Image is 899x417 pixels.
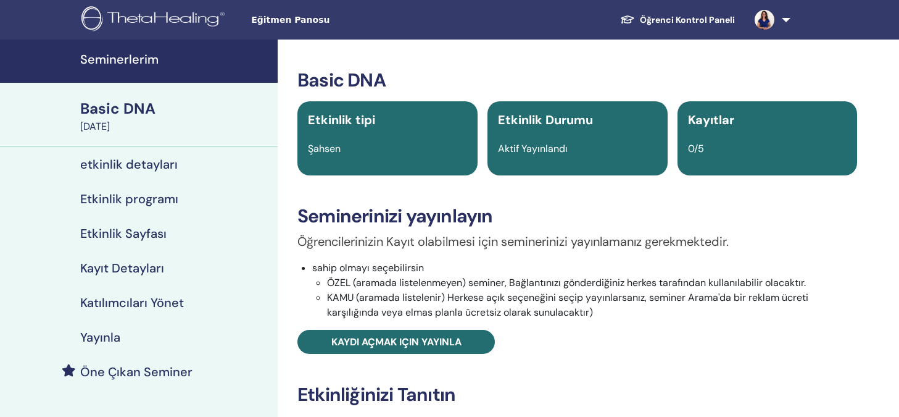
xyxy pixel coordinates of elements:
[251,14,436,27] span: Eğitmen Panosu
[80,157,178,172] h4: etkinlik detayları
[688,112,734,128] span: Kayıtlar
[620,14,635,25] img: graduation-cap-white.svg
[80,364,193,379] h4: Öne Çıkan Seminer
[73,98,278,134] a: Basic DNA[DATE]
[755,10,774,30] img: default.jpg
[331,335,462,348] span: Kaydı açmak için yayınla
[297,205,857,227] h3: Seminerinizi yayınlayın
[80,295,184,310] h4: Katılımcıları Yönet
[80,52,270,67] h4: Seminerlerim
[80,330,120,345] h4: Yayınla
[498,142,568,155] span: Aktif Yayınlandı
[688,142,704,155] span: 0/5
[308,112,375,128] span: Etkinlik tipi
[80,226,167,241] h4: Etkinlik Sayfası
[80,119,270,134] div: [DATE]
[80,261,164,276] h4: Kayıt Detayları
[297,69,857,91] h3: Basic DNA
[327,290,857,320] li: KAMU (aramada listelenir) Herkese açık seçeneğini seçip yayınlarsanız, seminer Arama'da bir rekla...
[297,232,857,251] p: Öğrencilerinizin Kayıt olabilmesi için seminerinizi yayınlamanız gerekmektedir.
[327,276,857,290] li: ÖZEL (aramada listelenmeyen) seminer, Bağlantınızı gönderdiğiniz herkes tarafından kullanılabilir...
[312,261,857,320] li: sahip olmayı seçebilirsin
[610,9,745,32] a: Öğrenci Kontrol Paneli
[308,142,341,155] span: Şahsen
[80,192,178,206] h4: Etkinlik programı
[80,98,270,119] div: Basic DNA
[498,112,593,128] span: Etkinlik Durumu
[297,384,857,406] h3: Etkinliğinizi Tanıtın
[81,6,229,34] img: logo.png
[297,330,495,354] a: Kaydı açmak için yayınla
